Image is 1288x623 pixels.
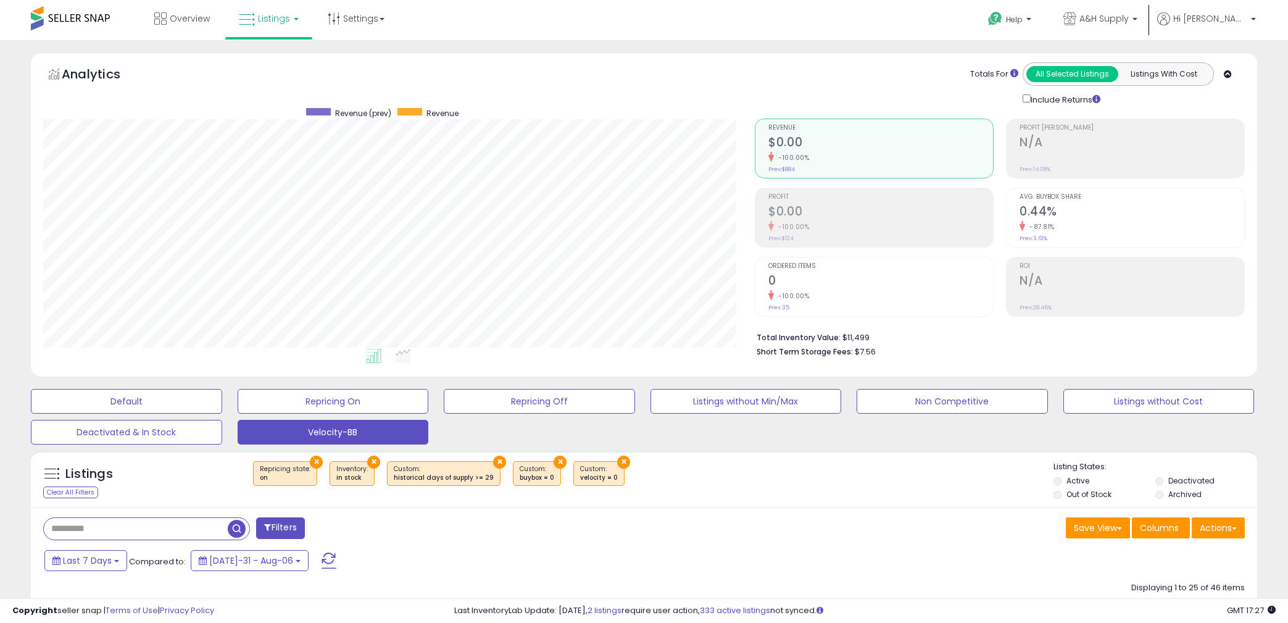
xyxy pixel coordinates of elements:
span: Custom: [520,464,554,483]
label: Archived [1168,489,1202,500]
div: Totals For [970,69,1018,80]
button: Repricing On [238,389,429,414]
span: Listings [258,12,290,25]
button: Actions [1192,517,1245,538]
span: ROI [1020,263,1244,270]
div: in stock [336,474,368,482]
h2: N/A [1020,135,1244,152]
li: $11,499 [757,329,1236,344]
small: Prev: 14.08% [1020,165,1050,173]
button: Repricing Off [444,389,635,414]
a: Privacy Policy [160,604,214,616]
small: -100.00% [774,291,809,301]
button: Default [31,389,222,414]
span: Inventory : [336,464,368,483]
div: Displaying 1 to 25 of 46 items [1131,582,1245,594]
div: on [260,474,310,482]
button: Columns [1132,517,1190,538]
span: Revenue (prev) [335,108,391,119]
span: Custom: [580,464,618,483]
span: Profit [768,194,993,201]
small: Prev: $124 [768,235,794,242]
span: Last 7 Days [63,554,112,567]
a: Hi [PERSON_NAME] [1157,12,1256,40]
i: Get Help [987,11,1003,27]
small: -87.81% [1025,222,1055,232]
button: Save View [1066,517,1130,538]
span: Columns [1140,522,1179,534]
a: 333 active listings [700,604,770,616]
span: Compared to: [129,556,186,567]
button: Last 7 Days [44,550,127,571]
small: Prev: $884 [768,165,795,173]
p: Listing States: [1053,461,1257,473]
button: × [367,456,380,469]
span: Custom: [394,464,494,483]
h2: 0.44% [1020,204,1244,221]
button: Listings With Cost [1118,66,1210,82]
button: Non Competitive [857,389,1048,414]
span: A&H Supply [1079,12,1129,25]
h2: 0 [768,274,993,290]
h5: Analytics [62,65,144,86]
span: Overview [170,12,210,25]
a: 2 listings [588,604,621,616]
a: Help [978,2,1044,40]
button: × [493,456,506,469]
button: × [554,456,567,469]
span: Profit [PERSON_NAME] [1020,125,1244,132]
div: Last InventoryLab Update: [DATE], require user action, not synced. [454,605,1276,617]
span: Ordered Items [768,263,993,270]
span: Revenue [768,125,993,132]
h2: $0.00 [768,204,993,221]
label: Out of Stock [1066,489,1111,500]
div: Include Returns [1013,92,1115,106]
small: -100.00% [774,153,809,162]
button: Filters [256,517,304,539]
small: Prev: 3.61% [1020,235,1047,242]
label: Deactivated [1168,475,1215,486]
span: Avg. Buybox Share [1020,194,1244,201]
button: Listings without Min/Max [650,389,842,414]
small: -100.00% [774,222,809,232]
b: Total Inventory Value: [757,332,841,343]
div: seller snap | | [12,605,214,617]
b: Short Term Storage Fees: [757,346,853,357]
div: buybox = 0 [520,474,554,482]
span: Repricing state : [260,464,310,483]
h2: $0.00 [768,135,993,152]
span: Revenue [426,108,459,119]
span: [DATE]-31 - Aug-06 [209,554,293,567]
button: × [617,456,630,469]
strong: Copyright [12,604,57,616]
span: 2025-08-14 17:27 GMT [1227,604,1276,616]
small: Prev: 28.46% [1020,304,1052,311]
a: Terms of Use [106,604,158,616]
span: $7.56 [855,346,876,357]
div: historical days of supply >= 29 [394,474,494,482]
button: Listings without Cost [1063,389,1255,414]
h5: Listings [65,466,113,483]
small: Prev: 35 [768,304,789,311]
button: Deactivated & In Stock [31,420,222,445]
span: Help [1006,14,1023,25]
span: Hi [PERSON_NAME] [1173,12,1247,25]
h2: N/A [1020,274,1244,290]
button: [DATE]-31 - Aug-06 [191,550,309,571]
div: velocity = 0 [580,474,618,482]
label: Active [1066,475,1089,486]
div: Clear All Filters [43,487,98,498]
button: × [310,456,323,469]
button: Velocity-BB [238,420,429,445]
button: All Selected Listings [1026,66,1118,82]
